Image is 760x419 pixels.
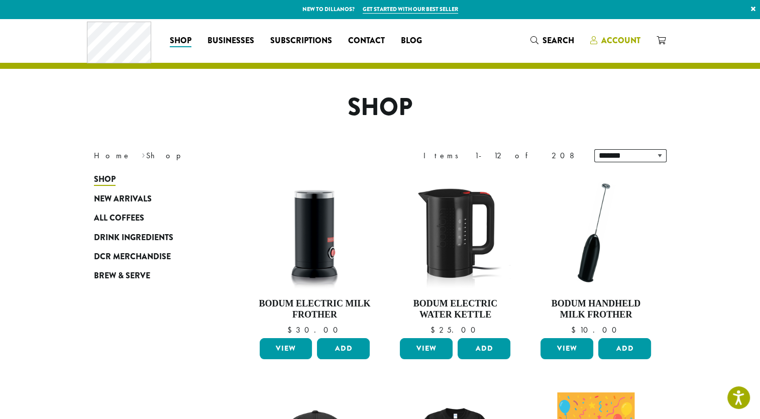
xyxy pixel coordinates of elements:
[571,325,579,335] span: $
[397,175,513,290] img: DP3955.01.png
[94,150,131,161] a: Home
[571,325,621,335] bdi: 10.00
[458,338,510,359] button: Add
[538,175,654,334] a: Bodum Handheld Milk Frother $10.00
[257,175,373,334] a: Bodum Electric Milk Frother $30.00
[162,33,199,49] a: Shop
[287,325,295,335] span: $
[598,338,651,359] button: Add
[94,208,214,228] a: All Coffees
[397,175,513,334] a: Bodum Electric Water Kettle $25.00
[348,35,385,47] span: Contact
[94,212,144,225] span: All Coffees
[260,338,312,359] a: View
[94,270,150,282] span: Brew & Serve
[170,35,191,47] span: Shop
[257,175,372,290] img: DP3954.01-002.png
[601,35,640,46] span: Account
[207,35,254,47] span: Businesses
[430,325,480,335] bdi: 25.00
[94,189,214,208] a: New Arrivals
[540,338,593,359] a: View
[94,150,365,162] nav: Breadcrumb
[401,35,422,47] span: Blog
[287,325,342,335] bdi: 30.00
[423,150,579,162] div: Items 1-12 of 208
[94,247,214,266] a: DCR Merchandise
[257,298,373,320] h4: Bodum Electric Milk Frother
[94,266,214,285] a: Brew & Serve
[94,173,116,186] span: Shop
[522,32,582,49] a: Search
[270,35,332,47] span: Subscriptions
[400,338,453,359] a: View
[94,232,173,244] span: Drink Ingredients
[86,93,674,122] h1: Shop
[317,338,370,359] button: Add
[94,193,152,205] span: New Arrivals
[538,298,654,320] h4: Bodum Handheld Milk Frother
[94,228,214,247] a: Drink Ingredients
[142,146,145,162] span: ›
[397,298,513,320] h4: Bodum Electric Water Kettle
[94,251,171,263] span: DCR Merchandise
[538,175,654,290] img: DP3927.01-002.png
[542,35,574,46] span: Search
[363,5,458,14] a: Get started with our best seller
[430,325,439,335] span: $
[94,170,214,189] a: Shop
